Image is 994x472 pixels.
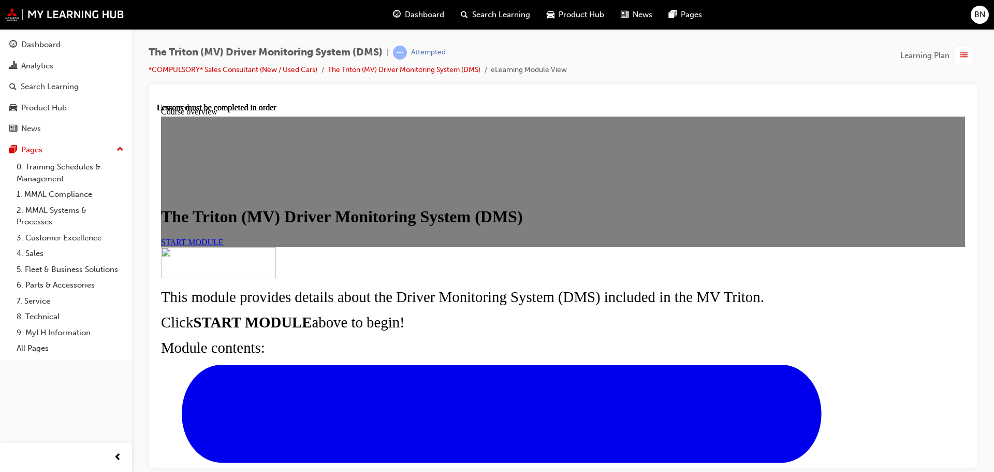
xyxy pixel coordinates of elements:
a: 3. Customer Excellence [12,230,128,246]
span: learningRecordVerb_ATTEMPT-icon [393,46,407,60]
span: up-icon [116,143,124,156]
a: 1. MMAL Compliance [12,187,128,203]
span: news-icon [9,124,17,134]
a: Search Learning [4,77,128,96]
span: | [387,47,389,59]
span: car-icon [9,104,17,113]
button: BN [971,6,989,24]
a: News [4,119,128,138]
span: search-icon [9,82,17,92]
a: START MODULE [4,135,67,144]
div: Product Hub [21,102,67,114]
span: chart-icon [9,62,17,71]
span: search-icon [461,8,468,21]
a: 8. Technical [12,309,128,325]
a: 5. Fleet & Business Solutions [12,262,128,278]
span: list-icon [960,49,968,62]
span: Module contents: [4,236,108,253]
a: Product Hub [4,98,128,118]
span: pages-icon [669,8,677,21]
a: Dashboard [4,35,128,54]
button: Pages [4,140,128,160]
div: News [21,123,41,135]
span: Pages [681,9,702,21]
div: Attempted [411,48,446,58]
span: pages-icon [9,146,17,155]
a: 4. Sales [12,246,128,262]
a: 6. Parts & Accessories [12,277,128,293]
div: Analytics [21,60,53,72]
a: *COMPULSORY* Sales Consultant (New / Used Cars) [149,65,317,74]
div: Search Learning [21,81,79,93]
div: Pages [21,144,42,156]
span: Dashboard [405,9,444,21]
span: car-icon [547,8,554,21]
h1: The Triton (MV) Driver Monitoring System (DMS) [4,104,808,123]
a: 0. Training Schedules & Management [12,159,128,187]
a: guage-iconDashboard [385,4,452,25]
a: The Triton (MV) Driver Monitoring System (DMS) [328,65,480,74]
a: Analytics [4,56,128,76]
span: Learning Plan [900,50,949,62]
div: Dashboard [21,39,61,51]
span: BN [974,9,985,21]
span: guage-icon [9,40,17,50]
li: eLearning Module View [491,64,567,76]
span: This module provides details about the Driver Monitoring System (DMS) included in the MV Triton. [4,185,607,202]
span: The Triton (MV) Driver Monitoring System (DMS) [149,47,383,59]
a: search-iconSearch Learning [452,4,538,25]
span: news-icon [621,8,628,21]
span: prev-icon [114,451,122,464]
a: car-iconProduct Hub [538,4,612,25]
strong: START MODULE [36,211,155,227]
span: Search Learning [472,9,530,21]
a: news-iconNews [612,4,661,25]
span: News [633,9,652,21]
a: 7. Service [12,293,128,309]
a: pages-iconPages [661,4,710,25]
a: 2. MMAL Systems & Processes [12,203,128,230]
a: 9. MyLH Information [12,325,128,341]
button: DashboardAnalyticsSearch LearningProduct HubNews [4,33,128,140]
span: guage-icon [393,8,401,21]
span: Click above to begin! [4,211,248,227]
span: Product Hub [559,9,604,21]
button: Learning Plan [900,46,977,65]
a: All Pages [12,340,128,356]
img: mmal [5,8,124,21]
